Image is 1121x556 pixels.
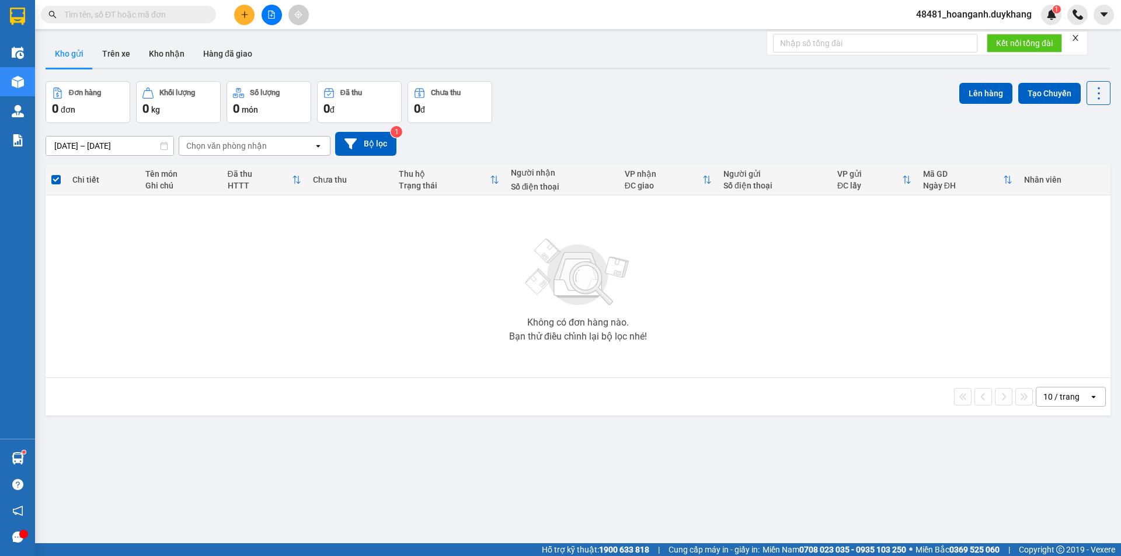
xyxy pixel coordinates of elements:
[723,181,826,190] div: Số điện thoại
[1008,543,1010,556] span: |
[1046,9,1057,20] img: icon-new-feature
[46,81,130,123] button: Đơn hàng0đơn
[1071,34,1080,42] span: close
[542,543,649,556] span: Hỗ trợ kỹ thuật:
[996,37,1053,50] span: Kết nối tổng đài
[391,126,402,138] sup: 1
[625,169,702,179] div: VP nhận
[1056,545,1064,554] span: copyright
[323,102,330,116] span: 0
[414,102,420,116] span: 0
[831,165,917,195] th: Toggle SortBy
[12,505,23,516] span: notification
[140,40,194,68] button: Kho nhận
[987,34,1062,53] button: Kết nối tổng đài
[399,181,490,190] div: Trạng thái
[64,8,202,21] input: Tìm tên, số ĐT hoặc mã đơn
[511,168,613,177] div: Người nhận
[228,169,293,179] div: Đã thu
[1018,83,1081,104] button: Tạo Chuyến
[511,182,613,191] div: Số điện thoại
[1073,9,1083,20] img: phone-icon
[520,232,636,313] img: svg+xml;base64,PHN2ZyBjbGFzcz0ibGlzdC1wbHVnX19zdmciIHhtbG5zPSJodHRwOi8vd3d3LnczLm9yZy8yMDAwL3N2Zy...
[48,11,57,19] span: search
[12,531,23,543] span: message
[10,8,25,25] img: logo-vxr
[915,543,1000,556] span: Miền Bắc
[288,5,309,25] button: aim
[1054,5,1059,13] span: 1
[1094,5,1114,25] button: caret-down
[1024,175,1105,184] div: Nhân viên
[233,102,239,116] span: 0
[222,165,308,195] th: Toggle SortBy
[12,134,24,146] img: solution-icon
[1053,5,1061,13] sup: 1
[186,140,267,152] div: Chọn văn phòng nhận
[773,34,977,53] input: Nhập số tổng đài
[145,181,216,190] div: Ghi chú
[22,450,26,454] sup: 1
[907,7,1041,22] span: 48481_hoanganh.duykhang
[399,169,490,179] div: Thu hộ
[61,105,75,114] span: đơn
[909,547,913,552] span: ⚪️
[959,83,1012,104] button: Lên hàng
[335,132,396,156] button: Bộ lọc
[723,169,826,179] div: Người gửi
[12,76,24,88] img: warehouse-icon
[12,105,24,117] img: warehouse-icon
[431,89,461,97] div: Chưa thu
[234,5,255,25] button: plus
[393,165,505,195] th: Toggle SortBy
[1099,9,1109,20] span: caret-down
[52,102,58,116] span: 0
[262,5,282,25] button: file-add
[242,105,258,114] span: món
[619,165,718,195] th: Toggle SortBy
[142,102,149,116] span: 0
[294,11,302,19] span: aim
[340,89,362,97] div: Đã thu
[599,545,649,554] strong: 1900 633 818
[72,175,133,184] div: Chi tiết
[837,169,902,179] div: VP gửi
[837,181,902,190] div: ĐC lấy
[136,81,221,123] button: Khối lượng0kg
[658,543,660,556] span: |
[1043,391,1080,403] div: 10 / trang
[267,11,276,19] span: file-add
[12,47,24,59] img: warehouse-icon
[69,89,101,97] div: Đơn hàng
[509,332,647,341] div: Bạn thử điều chỉnh lại bộ lọc nhé!
[949,545,1000,554] strong: 0369 525 060
[159,89,195,97] div: Khối lượng
[93,40,140,68] button: Trên xe
[625,181,702,190] div: ĐC giao
[799,545,906,554] strong: 0708 023 035 - 0935 103 250
[763,543,906,556] span: Miền Nam
[420,105,425,114] span: đ
[228,181,293,190] div: HTTT
[145,169,216,179] div: Tên món
[12,452,24,464] img: warehouse-icon
[1089,392,1098,401] svg: open
[250,89,280,97] div: Số lượng
[46,137,173,155] input: Select a date range.
[317,81,402,123] button: Đã thu0đ
[313,175,387,184] div: Chưa thu
[46,40,93,68] button: Kho gửi
[923,169,1003,179] div: Mã GD
[194,40,262,68] button: Hàng đã giao
[408,81,492,123] button: Chưa thu0đ
[527,318,629,327] div: Không có đơn hàng nào.
[241,11,249,19] span: plus
[330,105,335,114] span: đ
[917,165,1018,195] th: Toggle SortBy
[923,181,1003,190] div: Ngày ĐH
[227,81,311,123] button: Số lượng0món
[669,543,760,556] span: Cung cấp máy in - giấy in:
[12,479,23,490] span: question-circle
[314,141,323,151] svg: open
[151,105,160,114] span: kg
